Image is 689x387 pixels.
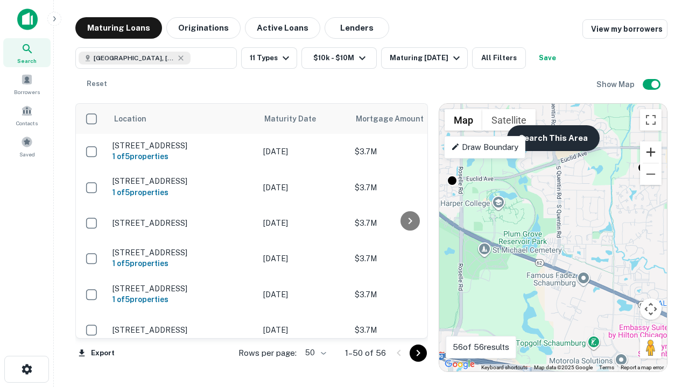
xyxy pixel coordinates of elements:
button: Keyboard shortcuts [481,364,528,371]
iframe: Chat Widget [635,301,689,353]
button: Lenders [325,17,389,39]
span: Mortgage Amount [356,112,438,125]
div: 0 0 [439,104,667,371]
span: Search [17,56,37,65]
h6: 1 of 5 properties [113,150,252,162]
p: $3.7M [355,289,462,300]
p: [DATE] [263,217,344,229]
a: Open this area in Google Maps (opens a new window) [442,357,477,371]
a: Saved [3,132,51,161]
p: $3.7M [355,253,462,264]
p: [DATE] [263,182,344,193]
button: Maturing [DATE] [381,47,468,69]
p: [STREET_ADDRESS] [113,176,252,186]
a: Search [3,38,51,67]
button: Active Loans [245,17,320,39]
p: [STREET_ADDRESS] [113,248,252,257]
p: Draw Boundary [451,141,518,154]
button: Zoom in [640,141,662,163]
p: [STREET_ADDRESS] [113,141,252,150]
p: Rows per page: [238,347,297,360]
p: [DATE] [263,289,344,300]
a: Borrowers [3,69,51,98]
h6: 1 of 5 properties [113,293,252,305]
button: Save your search to get updates of matches that match your search criteria. [530,47,565,69]
button: Show satellite imagery [482,109,536,131]
button: Map camera controls [640,298,662,320]
span: Map data ©2025 Google [534,364,593,370]
p: [DATE] [263,253,344,264]
p: $3.7M [355,217,462,229]
img: Google [442,357,477,371]
p: 1–50 of 56 [345,347,386,360]
button: $10k - $10M [301,47,377,69]
button: All Filters [472,47,526,69]
h6: Show Map [596,78,636,90]
span: Contacts [16,119,38,127]
button: Show street map [445,109,482,131]
button: Toggle fullscreen view [640,109,662,131]
p: $3.7M [355,182,462,193]
span: [GEOGRAPHIC_DATA], [GEOGRAPHIC_DATA] [94,53,174,63]
button: Zoom out [640,163,662,185]
th: Maturity Date [258,104,349,134]
a: Terms (opens in new tab) [599,364,614,370]
img: capitalize-icon.png [17,9,38,30]
h6: 1 of 5 properties [113,257,252,269]
button: Export [75,345,117,361]
p: [STREET_ADDRESS] [113,284,252,293]
button: Maturing Loans [75,17,162,39]
span: Maturity Date [264,112,330,125]
button: Reset [80,73,114,95]
th: Mortgage Amount [349,104,468,134]
p: [STREET_ADDRESS] [113,218,252,228]
p: 56 of 56 results [453,341,509,354]
a: View my borrowers [582,19,667,39]
span: Borrowers [14,88,40,96]
p: $3.7M [355,324,462,336]
th: Location [107,104,258,134]
p: [DATE] [263,146,344,157]
button: 11 Types [241,47,297,69]
button: Search This Area [507,125,600,151]
h6: 1 of 5 properties [113,187,252,198]
button: Go to next page [410,345,427,362]
p: $3.7M [355,146,462,157]
span: Location [114,112,146,125]
div: Maturing [DATE] [390,52,463,64]
span: Saved [19,150,35,159]
a: Contacts [3,101,51,130]
button: Originations [166,17,241,39]
a: Report a map error [621,364,664,370]
p: [DATE] [263,324,344,336]
div: 50 [301,345,328,361]
p: [STREET_ADDRESS] [113,325,252,335]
